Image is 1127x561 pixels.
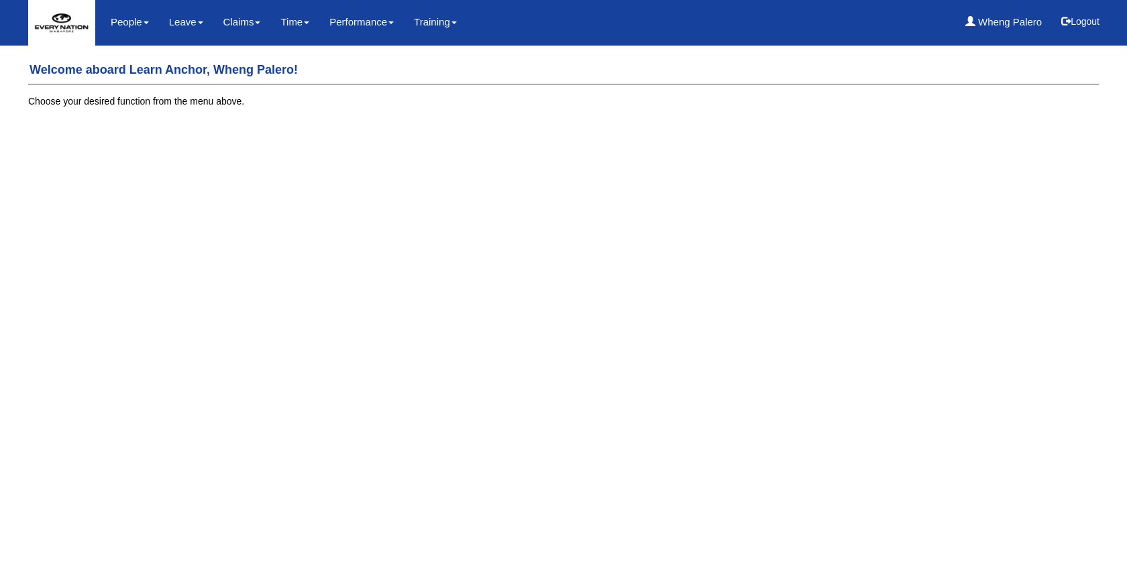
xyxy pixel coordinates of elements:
[223,7,261,38] a: Claims
[1071,507,1114,548] iframe: chat widget
[28,1,95,46] img: 2Q==
[1052,5,1109,38] button: Logout
[28,95,1099,108] p: Choose your desired function from the menu above.
[329,7,394,38] a: Performance
[965,7,1042,38] a: Wheng Palero
[169,7,203,38] a: Leave
[414,7,457,38] a: Training
[280,7,309,38] a: Time
[111,7,149,38] a: People
[28,57,1099,84] h4: Welcome aboard Learn Anchor, Wheng Palero!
